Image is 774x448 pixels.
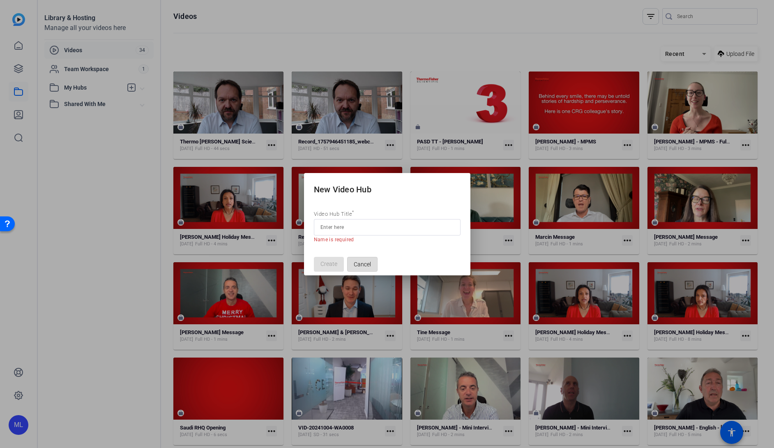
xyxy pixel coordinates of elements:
input: Enter here [320,222,454,232]
button: Cancel [347,257,378,272]
mat-error: Name is required [314,236,354,244]
h2: New Video Hub [304,173,470,200]
div: Video Hub Title [314,209,461,219]
span: Cancel [354,256,371,272]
